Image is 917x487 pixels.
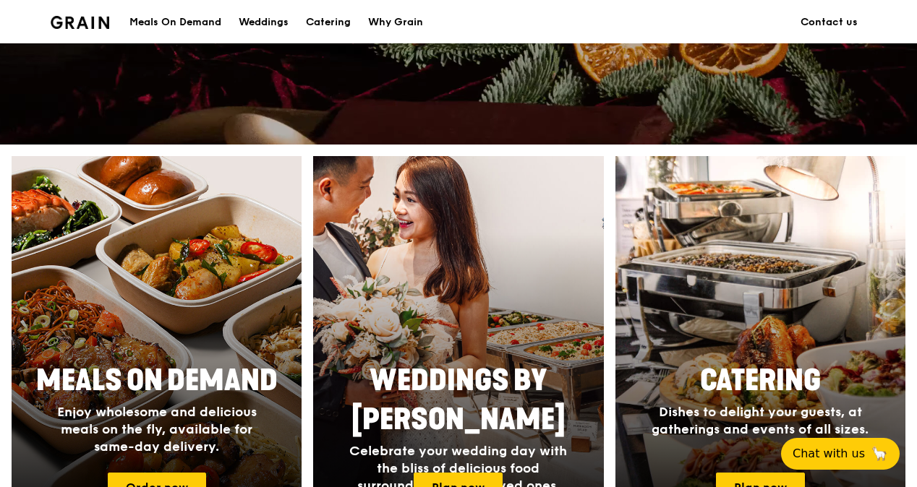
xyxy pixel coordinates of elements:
[351,363,566,437] span: Weddings by [PERSON_NAME]
[792,1,866,44] a: Contact us
[652,404,869,437] span: Dishes to delight your guests, at gatherings and events of all sizes.
[129,1,221,44] div: Meals On Demand
[359,1,432,44] a: Why Grain
[793,445,865,462] span: Chat with us
[368,1,423,44] div: Why Grain
[36,363,278,398] span: Meals On Demand
[239,1,289,44] div: Weddings
[781,438,900,470] button: Chat with us🦙
[871,445,888,462] span: 🦙
[700,363,821,398] span: Catering
[230,1,297,44] a: Weddings
[306,1,351,44] div: Catering
[51,16,109,29] img: Grain
[57,404,257,454] span: Enjoy wholesome and delicious meals on the fly, available for same-day delivery.
[297,1,359,44] a: Catering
